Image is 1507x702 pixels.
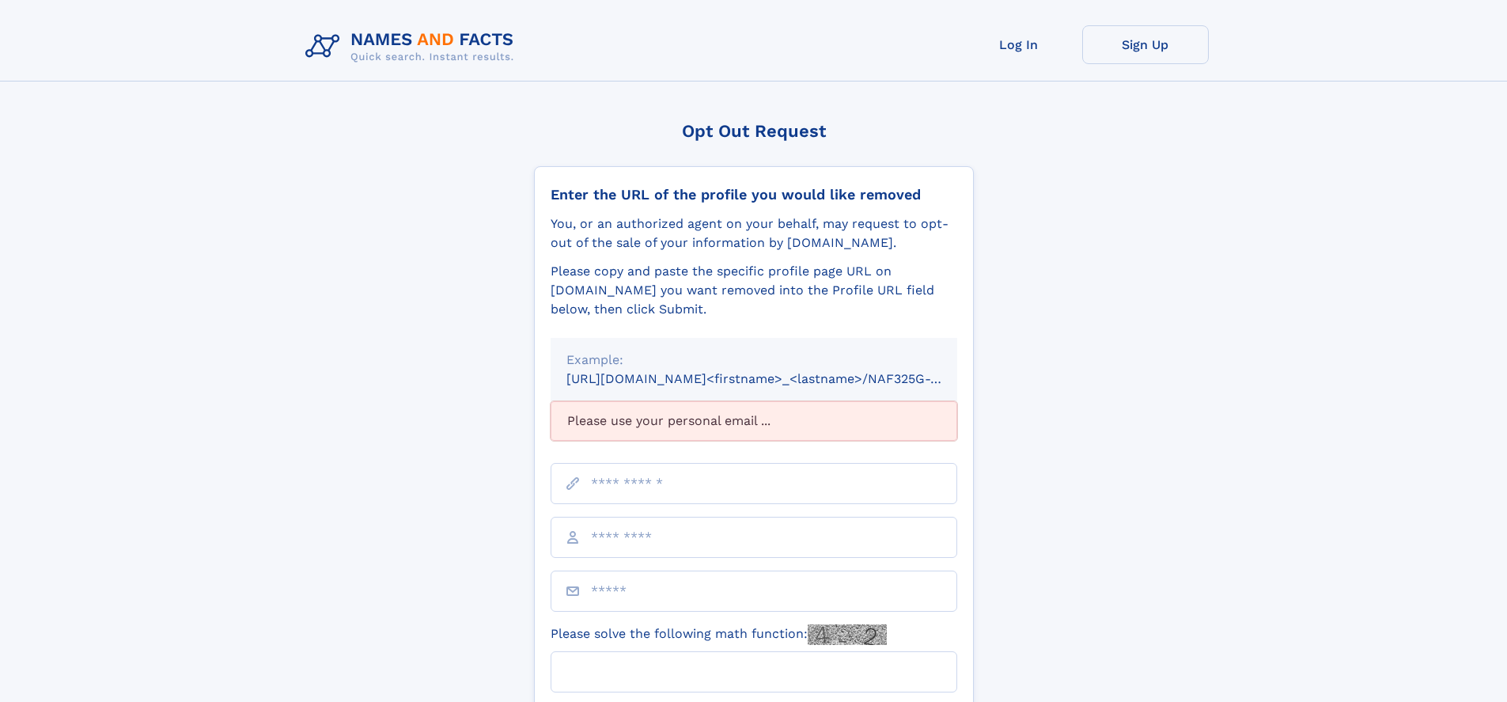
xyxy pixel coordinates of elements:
div: Example: [566,351,941,370]
div: Please copy and paste the specific profile page URL on [DOMAIN_NAME] you want removed into the Pr... [551,262,957,319]
a: Sign Up [1082,25,1209,64]
div: Enter the URL of the profile you would like removed [551,186,957,203]
a: Log In [956,25,1082,64]
div: Please use your personal email ... [551,401,957,441]
div: You, or an authorized agent on your behalf, may request to opt-out of the sale of your informatio... [551,214,957,252]
small: [URL][DOMAIN_NAME]<firstname>_<lastname>/NAF325G-xxxxxxxx [566,371,987,386]
img: Logo Names and Facts [299,25,527,68]
div: Opt Out Request [534,121,974,141]
label: Please solve the following math function: [551,624,887,645]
